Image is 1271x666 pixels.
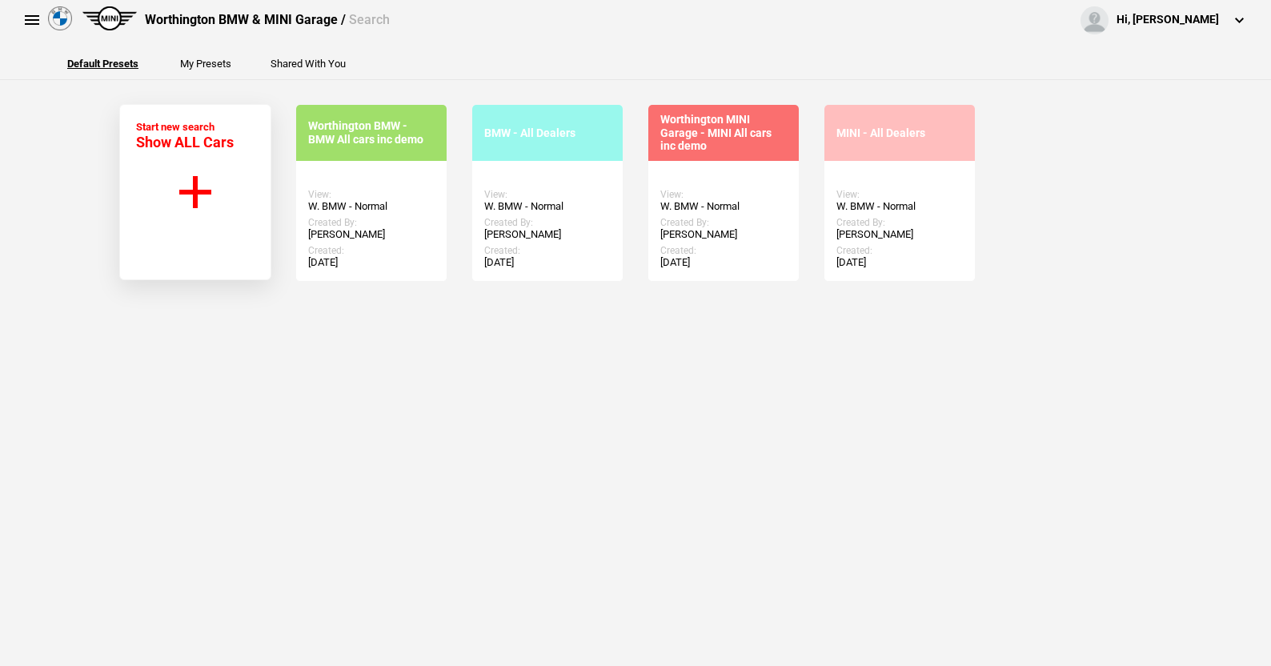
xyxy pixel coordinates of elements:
div: Created By: [660,217,787,228]
div: [DATE] [660,256,787,269]
div: View: [484,189,611,200]
button: Shared With You [271,58,346,69]
div: Created By: [308,217,435,228]
div: MINI - All Dealers [836,126,963,140]
div: W. BMW - Normal [660,200,787,213]
div: [DATE] [836,256,963,269]
div: [PERSON_NAME] [484,228,611,241]
div: Created: [484,245,611,256]
div: Hi, [PERSON_NAME] [1117,12,1219,28]
button: Default Presets [67,58,138,69]
img: mini.png [82,6,137,30]
div: Start new search [136,121,234,150]
div: W. BMW - Normal [836,200,963,213]
button: Start new search Show ALL Cars [119,104,271,280]
div: W. BMW - Normal [308,200,435,213]
div: Created: [836,245,963,256]
div: [PERSON_NAME] [660,228,787,241]
div: W. BMW - Normal [484,200,611,213]
div: [DATE] [308,256,435,269]
div: Worthington BMW - BMW All cars inc demo [308,119,435,146]
div: [PERSON_NAME] [836,228,963,241]
img: bmw.png [48,6,72,30]
div: Worthington MINI Garage - MINI All cars inc demo [660,113,787,153]
div: Created By: [836,217,963,228]
div: View: [308,189,435,200]
div: Created: [660,245,787,256]
span: Search [349,12,390,27]
div: View: [660,189,787,200]
div: View: [836,189,963,200]
button: My Presets [180,58,231,69]
div: [DATE] [484,256,611,269]
div: Worthington BMW & MINI Garage / [145,11,390,29]
div: BMW - All Dealers [484,126,611,140]
div: Created By: [484,217,611,228]
div: [PERSON_NAME] [308,228,435,241]
span: Show ALL Cars [136,134,234,150]
div: Created: [308,245,435,256]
